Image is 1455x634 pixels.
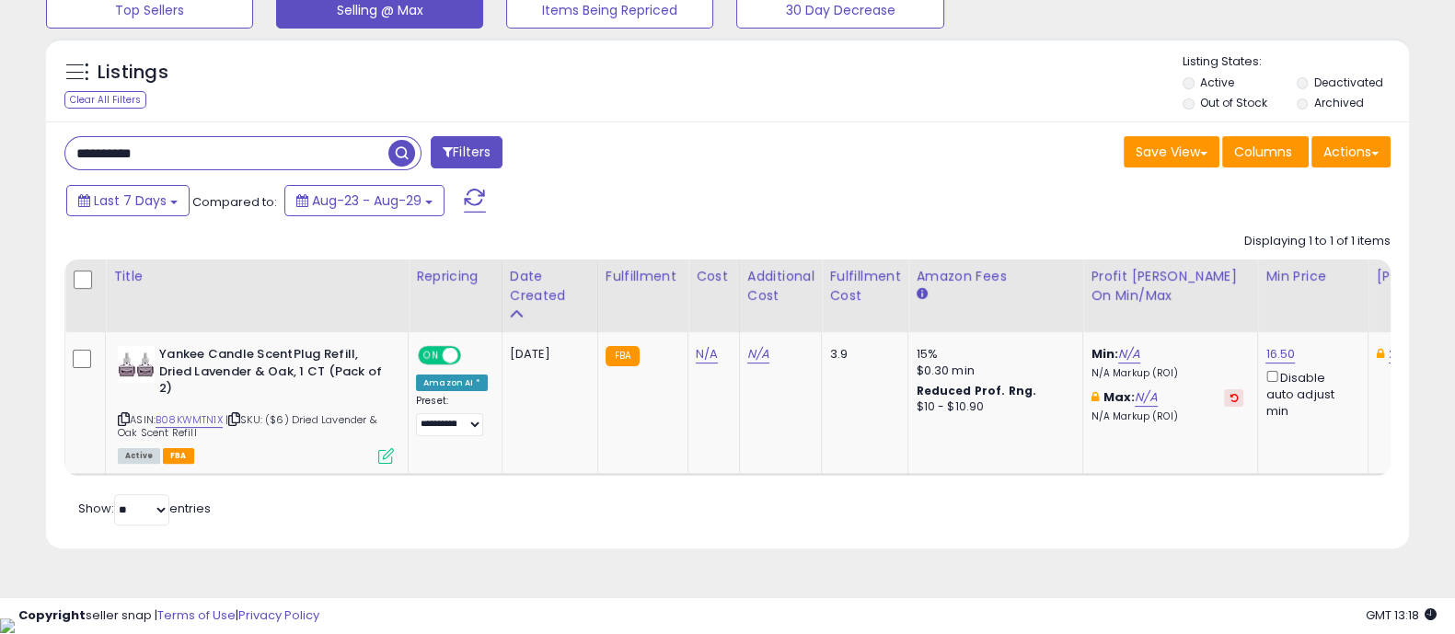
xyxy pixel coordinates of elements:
[1091,367,1243,380] p: N/A Markup (ROI)
[1124,136,1219,167] button: Save View
[66,185,190,216] button: Last 7 Days
[284,185,445,216] button: Aug-23 - Aug-29
[118,448,160,464] span: All listings currently available for purchase on Amazon
[431,136,502,168] button: Filters
[458,348,488,363] span: OFF
[1366,606,1437,624] span: 2025-09-6 13:18 GMT
[1091,345,1118,363] b: Min:
[1200,75,1234,90] label: Active
[1091,410,1243,423] p: N/A Markup (ROI)
[747,345,769,363] a: N/A
[238,606,319,624] a: Privacy Policy
[192,193,277,211] span: Compared to:
[64,91,146,109] div: Clear All Filters
[157,606,236,624] a: Terms of Use
[118,412,377,440] span: | SKU: ($6) Dried Lavender & Oak Scent Refill
[420,348,443,363] span: ON
[416,375,488,391] div: Amazon AI *
[1103,388,1136,406] b: Max:
[1389,345,1423,363] a: 24.99
[1118,345,1140,363] a: N/A
[696,345,718,363] a: N/A
[606,346,640,366] small: FBA
[916,399,1068,415] div: $10 - $10.90
[829,346,894,363] div: 3.9
[18,607,319,625] div: seller snap | |
[1183,53,1409,71] p: Listing States:
[829,267,900,305] div: Fulfillment Cost
[606,267,680,286] div: Fulfillment
[696,267,732,286] div: Cost
[747,267,814,305] div: Additional Cost
[156,412,223,428] a: B08KWMTN1X
[1265,345,1295,363] a: 16.50
[18,606,86,624] strong: Copyright
[1265,267,1360,286] div: Min Price
[118,346,155,383] img: 31-A+Xu9X1L._SL40_.jpg
[1313,95,1363,110] label: Archived
[416,395,488,435] div: Preset:
[1135,388,1157,407] a: N/A
[1311,136,1391,167] button: Actions
[1265,367,1354,420] div: Disable auto adjust min
[916,346,1068,363] div: 15%
[416,267,494,286] div: Repricing
[916,267,1075,286] div: Amazon Fees
[163,448,194,464] span: FBA
[78,500,211,517] span: Show: entries
[916,286,927,303] small: Amazon Fees.
[118,346,394,462] div: ASIN:
[510,346,583,363] div: [DATE]
[916,363,1068,379] div: $0.30 min
[94,191,167,210] span: Last 7 Days
[1200,95,1267,110] label: Out of Stock
[1083,259,1258,332] th: The percentage added to the cost of goods (COGS) that forms the calculator for Min & Max prices.
[1091,267,1250,305] div: Profit [PERSON_NAME] on Min/Max
[312,191,421,210] span: Aug-23 - Aug-29
[98,60,168,86] h5: Listings
[1222,136,1309,167] button: Columns
[113,267,400,286] div: Title
[1234,143,1292,161] span: Columns
[916,383,1036,398] b: Reduced Prof. Rng.
[159,346,383,402] b: Yankee Candle ScentPlug Refill, Dried Lavender & Oak, 1 CT (Pack of 2)
[1313,75,1382,90] label: Deactivated
[510,267,590,305] div: Date Created
[1244,233,1391,250] div: Displaying 1 to 1 of 1 items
